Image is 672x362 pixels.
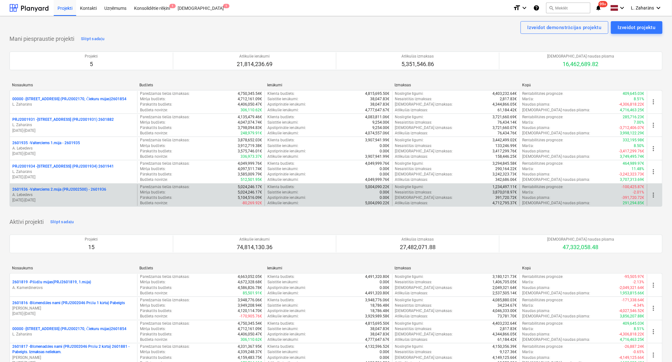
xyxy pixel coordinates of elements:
p: 464,989.97€ [623,161,645,166]
p: Rentabilitātes prognoze : [522,184,563,190]
p: 409,645.03€ [623,91,645,96]
p: -3,417,299.76€ [619,149,645,154]
p: [DEMOGRAPHIC_DATA] izmaksas : [395,102,453,107]
p: L. Zaharāns [12,169,135,175]
p: 4,663,052.05€ [238,274,262,279]
p: Naudas plūsma : [522,285,551,291]
p: 1,234,497.11€ [493,184,517,190]
p: 306,110.62€ [241,107,262,113]
p: 2,049,321.64€ [493,285,517,291]
p: 8.50% [634,143,645,149]
p: Pārskatīts budžets : [140,195,172,200]
div: 00000 -[STREET_ADDRESS] (PRJ2002170, Čiekuru mājas)2601854L. Zaharāns [12,96,135,107]
div: Izveidot demonstrācijas projektu [528,23,602,32]
p: 3,442,499.02€ [493,138,517,143]
p: Budžeta novirze : [140,291,168,296]
p: [DEMOGRAPHIC_DATA] izmaksas : [395,125,453,131]
p: Mērķa budžets : [140,143,166,149]
p: Nesaistītās izmaksas : [395,143,432,149]
button: Slēpt sadaļu [79,34,106,44]
p: 15 [85,243,98,251]
p: 336,973.37€ [241,154,262,159]
p: Klienta budžets : [267,91,295,96]
p: Apstiprinātie ienākumi : [267,285,306,291]
p: Mērķa budžets : [140,96,166,102]
p: 3,948,776.06€ [365,298,390,303]
p: 0.00€ [380,172,390,177]
span: more_vert [650,191,657,199]
p: Nesaistītās izmaksas : [395,190,432,195]
p: Rentabilitātes prognoze : [522,114,563,120]
p: 1,406,705.05€ [493,279,517,285]
div: Izmaksas [395,83,517,87]
div: Kopā [522,83,645,88]
p: Klienta budžets : [267,184,295,190]
p: 3,180,121.73€ [493,274,517,279]
p: Nesaistītās izmaksas : [395,166,432,172]
p: Marža : [522,96,534,102]
div: Izveidot projektu [618,23,656,32]
p: [DATE] - [DATE] [12,151,135,156]
p: 5,351,546.86 [401,60,434,68]
p: [DEMOGRAPHIC_DATA] naudas plūsma : [522,131,590,136]
p: 2601817 - Blūmenadāles nami (PRJ2002046 Prūšu 2 kārta) 2601881 - Pabeigts. Izmaksas neliekam. [12,344,135,355]
p: 0.00€ [380,195,390,200]
p: [DEMOGRAPHIC_DATA] naudas plūsma : [522,154,590,159]
p: -391,720.72€ [622,195,645,200]
p: [DEMOGRAPHIC_DATA] naudas plūsma : [522,200,590,206]
p: Mērķa budžets : [140,120,166,125]
p: -171,338.64€ [622,298,645,303]
p: Apstiprinātie ienākumi : [267,195,306,200]
p: 391,720.72€ [496,195,517,200]
p: 3,749,495.74€ [620,154,645,159]
p: 5,004,090.22€ [365,184,390,190]
span: more_vert [650,145,657,152]
p: Atlikušās izmaksas : [395,291,428,296]
p: Budžeta novirze : [140,200,168,206]
p: 00000 - [STREET_ADDRESS] (PRJ2002170, Čiekuru mājas)2601854 [12,96,126,102]
p: 27,482,071.88 [400,243,436,251]
p: 4,344,866.05€ [493,102,517,107]
button: Slēpt sadaļu [49,217,76,227]
p: 2601935 - Valterciems 1.māja - 2601935 [12,140,80,146]
p: 76,434.14€ [498,120,517,125]
p: Paredzamās tiešās izmaksas : [140,114,190,120]
p: [DEMOGRAPHIC_DATA] naudas plūsma : [522,107,590,113]
p: 3,707,313.69€ [620,177,645,182]
p: Mani piespraustie projekti [9,35,74,43]
span: 99+ [598,1,608,7]
p: Noslēgtie līgumi : [395,184,424,190]
span: more_vert [650,304,657,312]
p: Klienta budžets : [267,114,295,120]
p: 16,462,689.82 [547,60,614,68]
p: 4,074,557.06€ [365,131,390,136]
p: Noslēgtie līgumi : [395,91,424,96]
p: 4,712,795.37€ [493,200,517,206]
p: Apstiprinātie ienākumi : [267,149,306,154]
p: Mērķa budžets : [140,303,166,308]
p: -2.01% [633,190,645,195]
p: [DATE] - [DATE] [12,311,135,316]
p: 5,024,246.17€ [238,184,262,190]
p: 9,254.00€ [373,120,390,125]
p: 4,403,232.64€ [493,91,517,96]
p: 7.00% [634,120,645,125]
p: 3,907,941.99€ [365,138,390,143]
p: Aktīvi projekti [9,218,44,226]
p: 2,537,505.14€ [493,291,517,296]
p: Noslēgtie līgumi : [395,161,424,166]
p: 4,815,695.50€ [365,91,390,96]
p: 18,786.48€ [370,303,390,308]
span: 1 [223,4,229,8]
p: -80,269.92€ [242,200,262,206]
p: 5,104,516.09€ [238,195,262,200]
p: Atlikušās izmaksas : [395,107,428,113]
p: Paredzamās tiešās izmaksas : [140,91,190,96]
p: Naudas plūsma : [522,149,551,154]
p: Paredzamās tiešās izmaksas : [140,298,190,303]
p: Rentabilitātes prognoze : [522,274,563,279]
p: 38,047.83€ [370,102,390,107]
div: Budžets [140,266,262,271]
p: 4,712,161.09€ [238,96,262,102]
p: Nesaistītās izmaksas : [395,279,432,285]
